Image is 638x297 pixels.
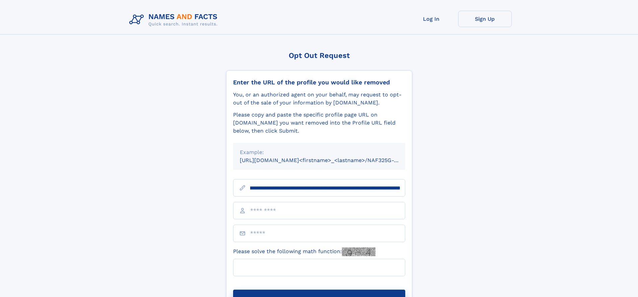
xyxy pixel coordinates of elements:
[240,148,399,156] div: Example:
[240,157,418,163] small: [URL][DOMAIN_NAME]<firstname>_<lastname>/NAF325G-xxxxxxxx
[233,79,405,86] div: Enter the URL of the profile you would like removed
[233,247,375,256] label: Please solve the following math function:
[127,11,223,29] img: Logo Names and Facts
[405,11,458,27] a: Log In
[233,91,405,107] div: You, or an authorized agent on your behalf, may request to opt-out of the sale of your informatio...
[458,11,512,27] a: Sign Up
[226,51,412,60] div: Opt Out Request
[233,111,405,135] div: Please copy and paste the specific profile page URL on [DOMAIN_NAME] you want removed into the Pr...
